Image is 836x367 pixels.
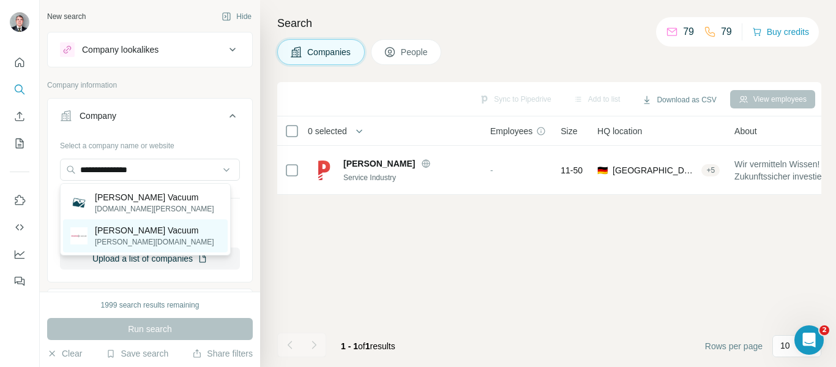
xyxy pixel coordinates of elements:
[10,78,29,100] button: Search
[401,46,429,58] span: People
[95,191,214,203] p: [PERSON_NAME] Vacuum
[70,227,88,244] img: Pfeiffer Vacuum
[705,340,763,352] span: Rows per page
[314,161,334,180] img: Logo of Pfeiffer
[307,46,352,58] span: Companies
[343,157,415,170] span: [PERSON_NAME]
[101,300,200,311] div: 1999 search results remaining
[213,7,260,26] button: Hide
[308,125,347,137] span: 0 selected
[60,248,240,270] button: Upload a list of companies
[561,125,577,137] span: Size
[80,110,116,122] div: Company
[48,101,252,135] button: Company
[70,194,88,211] img: Pfeiffer Vacuum
[10,51,29,74] button: Quick start
[10,105,29,127] button: Enrich CSV
[192,347,253,360] button: Share filters
[358,341,365,351] span: of
[47,347,82,360] button: Clear
[106,347,168,360] button: Save search
[10,12,29,32] img: Avatar
[277,15,821,32] h4: Search
[365,341,370,351] span: 1
[10,189,29,211] button: Use Surfe on LinkedIn
[633,91,725,109] button: Download as CSV
[343,172,476,183] div: Service Industry
[10,132,29,154] button: My lists
[10,270,29,292] button: Feedback
[683,25,694,39] p: 79
[341,341,358,351] span: 1 - 1
[95,224,214,236] p: [PERSON_NAME] Vacuum
[82,44,159,56] div: Company lookalikes
[60,135,240,151] div: Select a company name or website
[48,35,252,64] button: Company lookalikes
[47,11,86,22] div: New search
[721,25,732,39] p: 79
[794,325,824,355] iframe: Intercom live chat
[701,165,720,176] div: + 5
[95,236,214,248] p: [PERSON_NAME][DOMAIN_NAME]
[819,325,829,335] span: 2
[10,243,29,265] button: Dashboard
[341,341,395,351] span: results
[613,164,696,176] span: [GEOGRAPHIC_DATA], [GEOGRAPHIC_DATA]|[GEOGRAPHIC_DATA]|[PERSON_NAME]
[47,80,253,91] p: Company information
[561,164,583,176] span: 11-50
[95,203,214,214] p: [DOMAIN_NAME][PERSON_NAME]
[597,164,608,176] span: 🇩🇪
[734,125,757,137] span: About
[490,165,493,175] span: -
[752,23,809,40] button: Buy credits
[490,125,532,137] span: Employees
[780,339,790,352] p: 10
[10,216,29,238] button: Use Surfe API
[597,125,642,137] span: HQ location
